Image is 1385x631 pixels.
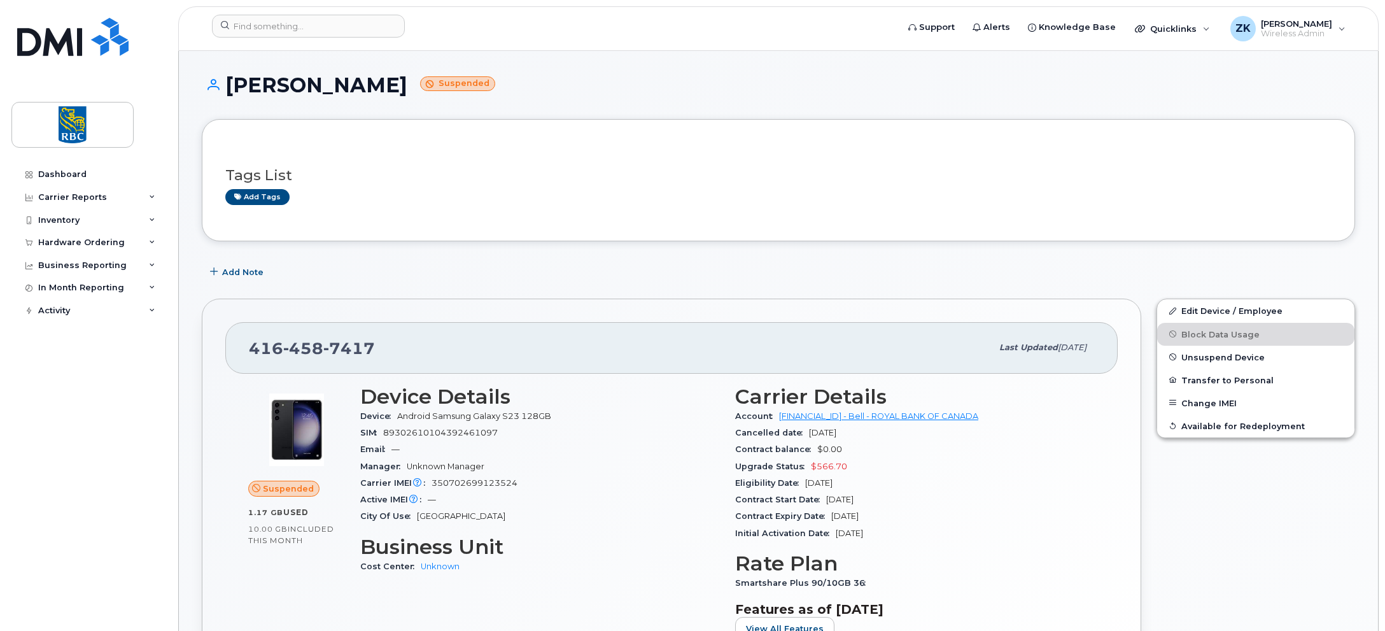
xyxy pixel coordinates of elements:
[809,428,836,437] span: [DATE]
[360,511,417,521] span: City Of Use
[258,392,335,468] img: image20231002-3703462-r49339.jpeg
[735,385,1095,408] h3: Carrier Details
[735,495,826,504] span: Contract Start Date
[360,495,428,504] span: Active IMEI
[407,462,484,471] span: Unknown Manager
[817,444,842,454] span: $0.00
[360,562,421,571] span: Cost Center
[805,478,833,488] span: [DATE]
[1157,299,1354,322] a: Edit Device / Employee
[360,462,407,471] span: Manager
[225,167,1332,183] h3: Tags List
[836,528,863,538] span: [DATE]
[249,339,375,358] span: 416
[831,511,859,521] span: [DATE]
[421,562,460,571] a: Unknown
[735,478,805,488] span: Eligibility Date
[391,444,400,454] span: —
[222,266,264,278] span: Add Note
[397,411,551,421] span: Android Samsung Galaxy S23 128GB
[202,260,274,283] button: Add Note
[779,411,978,421] a: [FINANCIAL_ID] - Bell - ROYAL BANK OF CANADA
[735,552,1095,575] h3: Rate Plan
[360,385,720,408] h3: Device Details
[999,343,1058,352] span: Last updated
[360,428,383,437] span: SIM
[1157,323,1354,346] button: Block Data Usage
[283,507,309,517] span: used
[263,483,314,495] span: Suspended
[432,478,517,488] span: 350702699123524
[248,525,288,534] span: 10.00 GB
[1157,346,1354,369] button: Unsuspend Device
[735,411,779,421] span: Account
[360,478,432,488] span: Carrier IMEI
[360,444,391,454] span: Email
[826,495,854,504] span: [DATE]
[248,524,334,545] span: included this month
[383,428,498,437] span: 89302610104392461097
[283,339,323,358] span: 458
[1157,392,1354,415] button: Change IMEI
[735,444,817,454] span: Contract balance
[323,339,375,358] span: 7417
[225,189,290,205] a: Add tags
[420,76,495,91] small: Suspended
[735,462,811,471] span: Upgrade Status
[735,528,836,538] span: Initial Activation Date
[1058,343,1086,352] span: [DATE]
[360,411,397,421] span: Device
[202,74,1355,96] h1: [PERSON_NAME]
[248,508,283,517] span: 1.17 GB
[735,578,872,588] span: Smartshare Plus 90/10GB 36
[735,511,831,521] span: Contract Expiry Date
[428,495,436,504] span: —
[360,535,720,558] h3: Business Unit
[735,428,809,437] span: Cancelled date
[735,602,1095,617] h3: Features as of [DATE]
[1157,415,1354,437] button: Available for Redeployment
[811,462,847,471] span: $566.70
[1157,369,1354,392] button: Transfer to Personal
[1181,352,1265,362] span: Unsuspend Device
[1181,421,1305,430] span: Available for Redeployment
[417,511,505,521] span: [GEOGRAPHIC_DATA]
